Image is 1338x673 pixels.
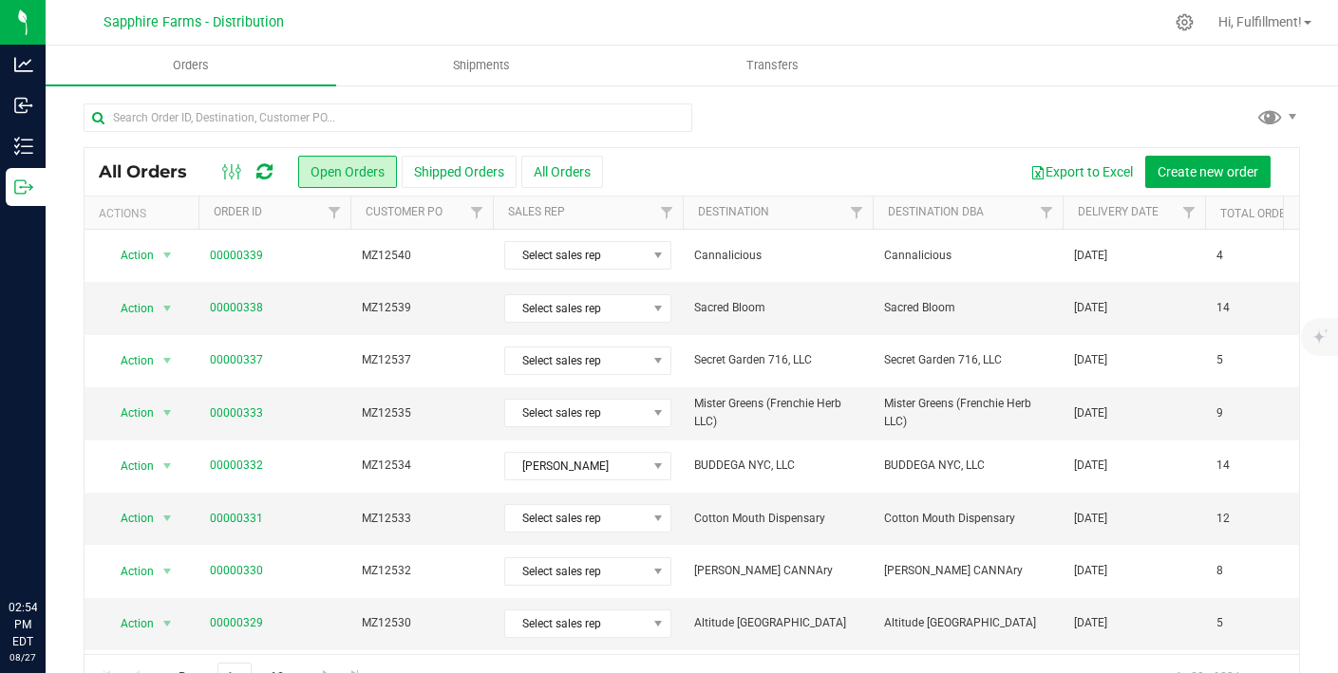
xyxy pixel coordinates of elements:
[1216,562,1223,580] span: 8
[1074,299,1107,317] span: [DATE]
[505,400,647,426] span: Select sales rep
[1074,351,1107,369] span: [DATE]
[505,610,647,637] span: Select sales rep
[694,562,861,580] span: [PERSON_NAME] CANNAry
[884,562,1051,580] span: [PERSON_NAME] CANNAry
[14,96,33,115] inline-svg: Inbound
[104,347,155,374] span: Action
[104,242,155,269] span: Action
[1074,247,1107,265] span: [DATE]
[1074,562,1107,580] span: [DATE]
[84,103,692,132] input: Search Order ID, Destination, Customer PO...
[884,395,1051,431] span: Mister Greens (Frenchie Herb LLC)
[462,196,493,229] a: Filter
[884,351,1051,369] span: Secret Garden 716, LLC
[362,351,481,369] span: MZ12537
[362,510,481,528] span: MZ12533
[508,205,565,218] a: Sales Rep
[841,196,873,229] a: Filter
[521,156,603,188] button: All Orders
[46,46,336,85] a: Orders
[210,351,263,369] a: 00000337
[627,46,917,85] a: Transfers
[362,614,481,632] span: MZ12530
[210,404,263,422] a: 00000333
[1074,614,1107,632] span: [DATE]
[1216,457,1230,475] span: 14
[362,457,481,475] span: MZ12534
[1216,404,1223,422] span: 9
[319,196,350,229] a: Filter
[694,395,861,431] span: Mister Greens (Frenchie Herb LLC)
[210,247,263,265] a: 00000339
[214,205,262,218] a: Order ID
[1074,404,1107,422] span: [DATE]
[694,247,861,265] span: Cannalicious
[884,299,1051,317] span: Sacred Bloom
[505,505,647,532] span: Select sales rep
[884,510,1051,528] span: Cotton Mouth Dispensary
[1158,164,1258,179] span: Create new order
[1216,247,1223,265] span: 4
[1216,510,1230,528] span: 12
[698,205,769,218] a: Destination
[156,558,179,585] span: select
[505,453,647,479] span: [PERSON_NAME]
[210,510,263,528] a: 00000331
[505,347,647,374] span: Select sales rep
[362,562,481,580] span: MZ12532
[336,46,627,85] a: Shipments
[505,242,647,269] span: Select sales rep
[362,299,481,317] span: MZ12539
[888,205,984,218] a: Destination DBA
[1216,351,1223,369] span: 5
[505,295,647,322] span: Select sales rep
[156,295,179,322] span: select
[156,453,179,479] span: select
[884,247,1051,265] span: Cannalicious
[9,650,37,664] p: 08/27
[694,299,861,317] span: Sacred Bloom
[298,156,397,188] button: Open Orders
[1173,13,1197,31] div: Manage settings
[694,510,861,528] span: Cotton Mouth Dispensary
[156,347,179,374] span: select
[104,14,284,30] span: Sapphire Farms - Distribution
[14,178,33,196] inline-svg: Outbound
[99,161,206,182] span: All Orders
[1220,207,1323,220] a: Total Orderlines
[362,247,481,265] span: MZ12540
[884,614,1051,632] span: Altitude [GEOGRAPHIC_DATA]
[104,295,155,322] span: Action
[427,57,536,74] span: Shipments
[156,242,179,269] span: select
[147,57,235,74] span: Orders
[156,505,179,532] span: select
[9,599,37,650] p: 02:54 PM EDT
[694,614,861,632] span: Altitude [GEOGRAPHIC_DATA]
[721,57,824,74] span: Transfers
[104,558,155,585] span: Action
[366,205,443,218] a: Customer PO
[156,610,179,637] span: select
[99,207,191,220] div: Actions
[505,558,647,585] span: Select sales rep
[104,400,155,426] span: Action
[1074,510,1107,528] span: [DATE]
[1145,156,1271,188] button: Create new order
[104,505,155,532] span: Action
[651,196,683,229] a: Filter
[1018,156,1145,188] button: Export to Excel
[19,521,76,578] iframe: Resource center
[1218,14,1302,29] span: Hi, Fulfillment!
[14,137,33,156] inline-svg: Inventory
[884,457,1051,475] span: BUDDEGA NYC, LLC
[1074,457,1107,475] span: [DATE]
[156,400,179,426] span: select
[104,453,155,479] span: Action
[1174,196,1205,229] a: Filter
[362,404,481,422] span: MZ12535
[210,299,263,317] a: 00000338
[1078,205,1159,218] a: Delivery Date
[402,156,517,188] button: Shipped Orders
